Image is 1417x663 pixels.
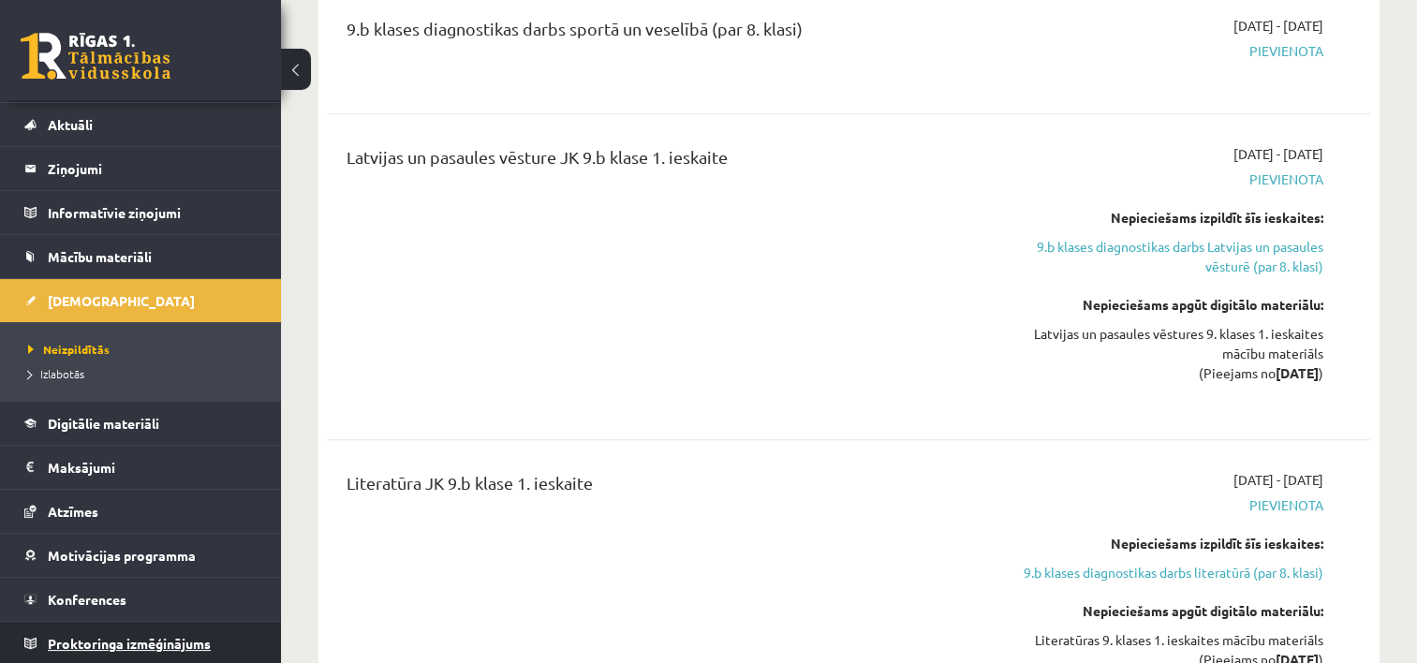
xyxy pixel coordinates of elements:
[347,470,988,505] div: Literatūra JK 9.b klase 1. ieskaite
[28,342,110,357] span: Neizpildītās
[48,547,196,564] span: Motivācijas programma
[1016,41,1323,61] span: Pievienota
[347,16,988,51] div: 9.b klases diagnostikas darbs sportā un veselībā (par 8. klasi)
[1016,237,1323,276] a: 9.b klases diagnostikas darbs Latvijas un pasaules vēsturē (par 8. klasi)
[1016,563,1323,582] a: 9.b klases diagnostikas darbs literatūrā (par 8. klasi)
[21,33,170,80] a: Rīgas 1. Tālmācības vidusskola
[24,103,258,146] a: Aktuāli
[1233,144,1323,164] span: [DATE] - [DATE]
[48,415,159,432] span: Digitālie materiāli
[24,446,258,489] a: Maksājumi
[28,366,84,381] span: Izlabotās
[347,144,988,179] div: Latvijas un pasaules vēsture JK 9.b klase 1. ieskaite
[48,248,152,265] span: Mācību materiāli
[48,635,211,652] span: Proktoringa izmēģinājums
[24,534,258,577] a: Motivācijas programma
[48,591,126,608] span: Konferences
[1016,324,1323,383] div: Latvijas un pasaules vēstures 9. klases 1. ieskaites mācību materiāls (Pieejams no )
[48,292,195,309] span: [DEMOGRAPHIC_DATA]
[28,365,262,382] a: Izlabotās
[1233,470,1323,490] span: [DATE] - [DATE]
[48,116,93,133] span: Aktuāli
[1016,495,1323,515] span: Pievienota
[24,578,258,621] a: Konferences
[1016,601,1323,621] div: Nepieciešams apgūt digitālo materiālu:
[48,503,98,520] span: Atzīmes
[24,235,258,278] a: Mācību materiāli
[1233,16,1323,36] span: [DATE] - [DATE]
[24,147,258,190] a: Ziņojumi
[24,191,258,234] a: Informatīvie ziņojumi
[1016,169,1323,189] span: Pievienota
[24,279,258,322] a: [DEMOGRAPHIC_DATA]
[1276,364,1319,381] strong: [DATE]
[1016,208,1323,228] div: Nepieciešams izpildīt šīs ieskaites:
[1016,534,1323,553] div: Nepieciešams izpildīt šīs ieskaites:
[48,147,258,190] legend: Ziņojumi
[24,490,258,533] a: Atzīmes
[48,191,258,234] legend: Informatīvie ziņojumi
[48,446,258,489] legend: Maksājumi
[1016,295,1323,315] div: Nepieciešams apgūt digitālo materiālu:
[24,402,258,445] a: Digitālie materiāli
[28,341,262,358] a: Neizpildītās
